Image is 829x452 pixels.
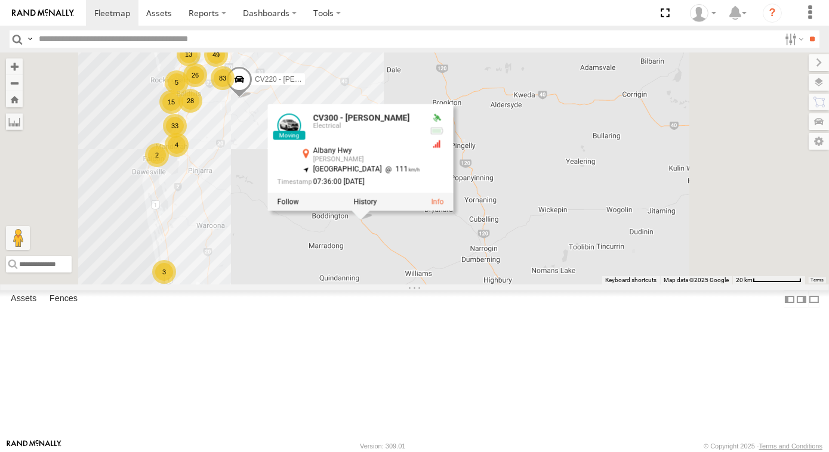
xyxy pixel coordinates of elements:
a: CV300 - [PERSON_NAME] [313,113,410,122]
div: 49 [204,43,228,67]
label: Assets [5,291,42,308]
div: Version: 309.01 [360,442,405,450]
button: Drag Pegman onto the map to open Street View [6,226,30,250]
label: Hide Summary Table [808,290,820,308]
div: 3 [152,260,176,284]
div: Valid GPS Fix [429,113,443,123]
div: © Copyright 2025 - [704,442,822,450]
label: Fences [44,291,84,308]
span: Map data ©2025 Google [664,277,729,283]
div: 15 [159,90,183,114]
label: Dock Summary Table to the Left [784,290,796,308]
div: 4 [165,133,189,157]
a: View Asset Details [278,113,301,137]
a: View Asset Details [431,197,443,206]
label: Dock Summary Table to the Right [796,290,808,308]
div: [PERSON_NAME] [313,156,420,163]
div: 13 [177,42,201,66]
button: Zoom out [6,75,23,91]
a: Terms (opens in new tab) [811,277,824,282]
label: View Asset History [353,197,377,206]
i: ? [763,4,782,23]
div: Albany Hwy [313,147,420,154]
div: Electrical [313,122,420,129]
div: No voltage information received from this device. [429,126,443,135]
label: Search Query [25,30,35,48]
span: [GEOGRAPHIC_DATA] [313,165,382,173]
span: 111 [382,165,420,173]
div: Jaydon Walker [686,4,720,22]
span: CV220 - [PERSON_NAME] [255,75,342,83]
div: 83 [211,66,235,90]
button: Zoom Home [6,91,23,107]
label: Measure [6,113,23,130]
button: Zoom in [6,58,23,75]
button: Map Scale: 20 km per 78 pixels [732,276,805,284]
div: GSM Signal = 1 [429,139,443,148]
div: 28 [178,89,202,113]
div: 33 [163,114,187,138]
div: 2 [145,143,169,167]
span: 20 km [736,277,753,283]
div: 26 [183,63,207,87]
img: rand-logo.svg [12,9,74,17]
a: Terms and Conditions [759,442,822,450]
label: Map Settings [809,133,829,150]
div: Date/time of location update [278,178,420,185]
label: Search Filter Options [780,30,806,48]
a: Visit our Website [7,440,61,452]
button: Keyboard shortcuts [605,276,657,284]
div: 5 [165,70,189,94]
label: Realtime tracking of Asset [278,197,299,206]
